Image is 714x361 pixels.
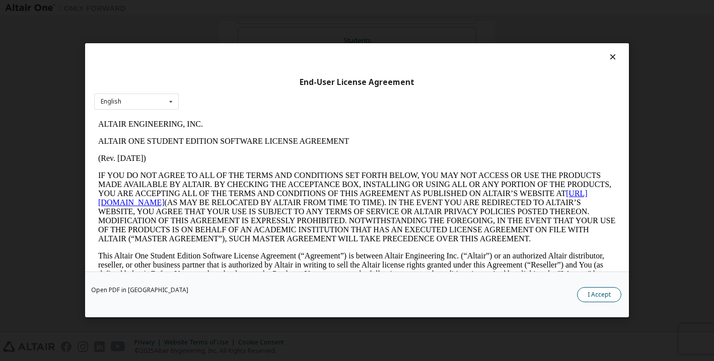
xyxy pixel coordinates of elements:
a: Open PDF in [GEOGRAPHIC_DATA] [91,288,188,294]
p: ALTAIR ENGINEERING, INC. [4,4,522,13]
button: I Accept [577,288,621,303]
p: ALTAIR ONE STUDENT EDITION SOFTWARE LICENSE AGREEMENT [4,21,522,30]
a: [URL][DOMAIN_NAME] [4,73,493,91]
div: English [101,99,121,105]
p: (Rev. [DATE]) [4,38,522,47]
p: This Altair One Student Edition Software License Agreement (“Agreement”) is between Altair Engine... [4,136,522,172]
div: End-User License Agreement [94,77,620,87]
p: IF YOU DO NOT AGREE TO ALL OF THE TERMS AND CONDITIONS SET FORTH BELOW, YOU MAY NOT ACCESS OR USE... [4,55,522,128]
